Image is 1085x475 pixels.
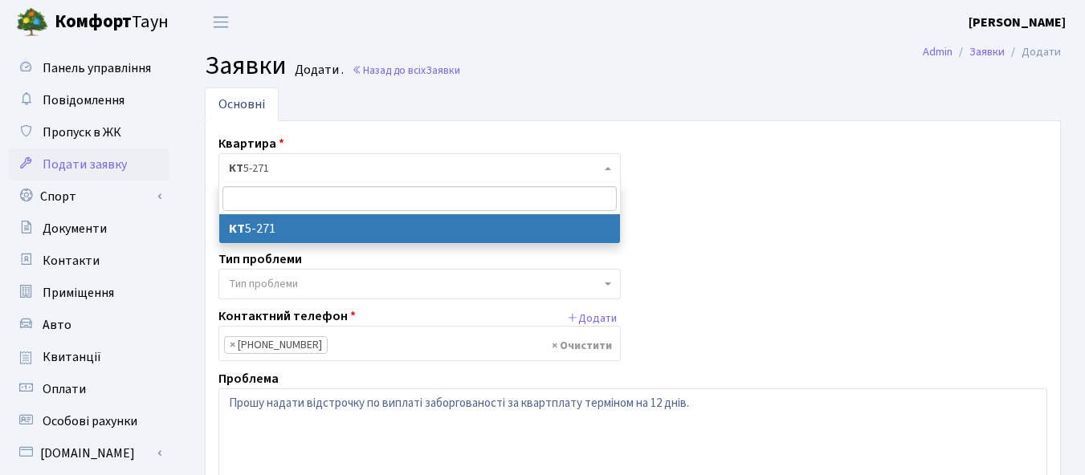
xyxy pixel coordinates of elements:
[552,338,612,354] span: Видалити всі елементи
[43,220,107,237] span: Документи
[205,87,279,121] a: Основні
[43,348,101,366] span: Квитанції
[899,35,1085,69] nav: breadcrumb
[229,276,298,292] span: Тип проблеми
[43,124,121,141] span: Пропуск в ЖК
[43,91,124,109] span: Повідомлення
[219,214,620,243] li: 5-271
[205,47,287,84] span: Заявки
[1005,43,1061,61] li: Додати
[8,116,169,148] a: Пропуск в ЖК
[43,252,100,270] span: Контакти
[8,84,169,116] a: Повідомлення
[8,213,169,245] a: Документи
[229,220,245,237] b: КТ
[229,160,601,177] span: <b>КТ</b>&nbsp;&nbsp;&nbsp;&nbsp;5-271
[43,284,114,302] span: Приміщення
[43,412,137,430] span: Особові рахунки
[8,245,169,277] a: Контакти
[218,134,284,153] label: Квартира
[16,6,48,39] img: logo.png
[969,14,1066,31] b: [PERSON_NAME]
[426,63,460,78] span: Заявки
[229,160,243,177] b: КТ
[292,63,344,78] small: Додати .
[218,307,356,326] label: Контактний телефон
[8,405,169,437] a: Особові рахунки
[55,9,169,36] span: Таун
[43,59,151,77] span: Панель управління
[8,341,169,373] a: Квитанції
[969,43,1005,60] a: Заявки
[923,43,952,60] a: Admin
[201,9,241,35] button: Переключити навігацію
[352,63,460,78] a: Назад до всіхЗаявки
[43,156,127,173] span: Подати заявку
[563,307,621,331] button: Додати
[224,336,328,354] li: (067) 321-94-07
[8,181,169,213] a: Спорт
[969,13,1066,32] a: [PERSON_NAME]
[8,437,169,469] a: [DOMAIN_NAME]
[8,52,169,84] a: Панель управління
[8,148,169,181] a: Подати заявку
[230,337,235,353] span: ×
[218,153,621,184] span: <b>КТ</b>&nbsp;&nbsp;&nbsp;&nbsp;5-271
[8,277,169,309] a: Приміщення
[55,9,132,35] b: Комфорт
[8,373,169,405] a: Оплати
[43,316,71,334] span: Авто
[218,369,279,388] label: Проблема
[218,250,302,269] label: Тип проблеми
[43,380,86,398] span: Оплати
[8,309,169,341] a: Авто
